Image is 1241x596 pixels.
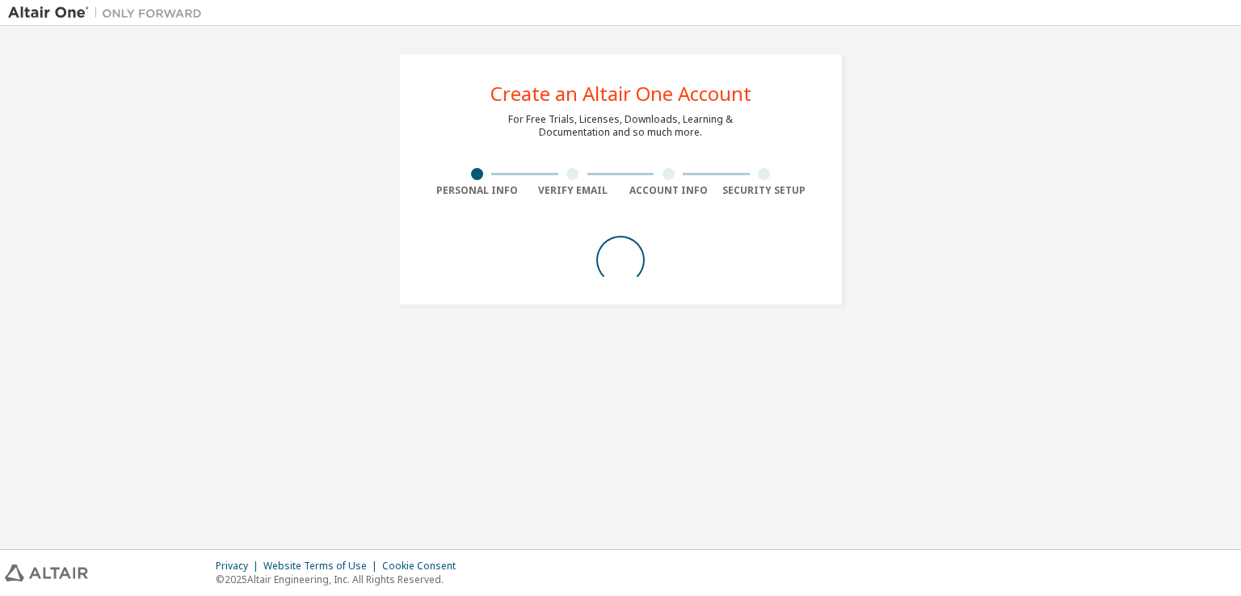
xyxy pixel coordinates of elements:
[382,560,465,573] div: Cookie Consent
[508,113,733,139] div: For Free Trials, Licenses, Downloads, Learning & Documentation and so much more.
[5,565,88,581] img: altair_logo.svg
[490,84,751,103] div: Create an Altair One Account
[717,184,813,197] div: Security Setup
[263,560,382,573] div: Website Terms of Use
[8,5,210,21] img: Altair One
[525,184,621,197] div: Verify Email
[216,573,465,586] p: © 2025 Altair Engineering, Inc. All Rights Reserved.
[429,184,525,197] div: Personal Info
[216,560,263,573] div: Privacy
[620,184,717,197] div: Account Info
